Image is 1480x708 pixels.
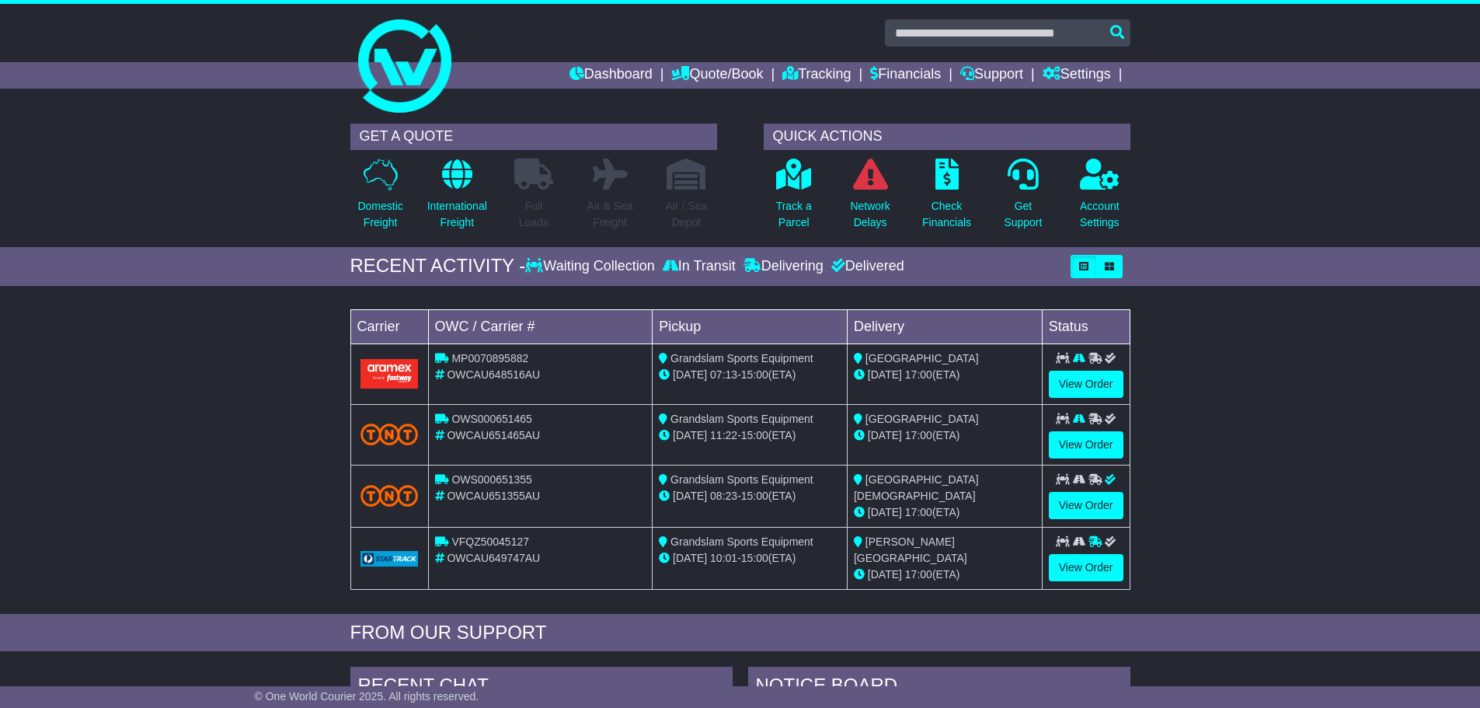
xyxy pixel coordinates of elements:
[741,368,768,381] span: 15:00
[255,690,479,703] span: © One World Courier 2025. All rights reserved.
[451,352,528,364] span: MP0070895882
[868,368,902,381] span: [DATE]
[525,258,658,275] div: Waiting Collection
[569,62,653,89] a: Dashboard
[1049,554,1123,581] a: View Order
[740,258,827,275] div: Delivering
[854,535,967,564] span: [PERSON_NAME][GEOGRAPHIC_DATA]
[671,62,763,89] a: Quote/Book
[868,568,902,581] span: [DATE]
[710,368,737,381] span: 07:13
[350,622,1130,644] div: FROM OUR SUPPORT
[710,490,737,502] span: 08:23
[847,309,1042,344] td: Delivery
[451,535,529,548] span: VFQZ50045127
[1042,309,1130,344] td: Status
[1080,198,1120,231] p: Account Settings
[670,473,813,486] span: Grandslam Sports Equipment
[673,552,707,564] span: [DATE]
[514,198,553,231] p: Full Loads
[960,62,1023,89] a: Support
[427,158,488,239] a: InternationalFreight
[775,158,813,239] a: Track aParcel
[350,255,526,277] div: RECENT ACTIVITY -
[741,490,768,502] span: 15:00
[360,424,419,445] img: TNT_Domestic.png
[447,552,540,564] span: OWCAU649747AU
[782,62,851,89] a: Tracking
[1003,158,1043,239] a: GetSupport
[447,429,540,441] span: OWCAU651465AU
[673,368,707,381] span: [DATE]
[427,198,487,231] p: International Freight
[447,368,540,381] span: OWCAU648516AU
[1079,158,1120,239] a: AccountSettings
[670,535,813,548] span: Grandslam Sports Equipment
[659,550,841,567] div: - (ETA)
[905,429,932,441] span: 17:00
[854,427,1036,444] div: (ETA)
[451,473,532,486] span: OWS000651355
[451,413,532,425] span: OWS000651465
[764,124,1130,150] div: QUICK ACTIONS
[741,552,768,564] span: 15:00
[865,413,979,425] span: [GEOGRAPHIC_DATA]
[710,552,737,564] span: 10:01
[357,158,403,239] a: DomesticFreight
[827,258,904,275] div: Delivered
[673,490,707,502] span: [DATE]
[447,490,540,502] span: OWCAU651355AU
[850,198,890,231] p: Network Delays
[360,551,419,567] img: GetCarrierServiceLogo
[1049,371,1123,398] a: View Order
[921,158,972,239] a: CheckFinancials
[776,198,812,231] p: Track a Parcel
[670,413,813,425] span: Grandslam Sports Equipment
[670,352,813,364] span: Grandslam Sports Equipment
[922,198,971,231] p: Check Financials
[868,429,902,441] span: [DATE]
[870,62,941,89] a: Financials
[360,359,419,388] img: Aramex.png
[350,124,717,150] div: GET A QUOTE
[741,429,768,441] span: 15:00
[360,485,419,506] img: TNT_Domestic.png
[905,368,932,381] span: 17:00
[1049,492,1123,519] a: View Order
[428,309,653,344] td: OWC / Carrier #
[854,473,979,502] span: [GEOGRAPHIC_DATA][DEMOGRAPHIC_DATA]
[1004,198,1042,231] p: Get Support
[710,429,737,441] span: 11:22
[666,198,708,231] p: Air / Sea Depot
[587,198,633,231] p: Air & Sea Freight
[659,367,841,383] div: - (ETA)
[854,504,1036,521] div: (ETA)
[659,258,740,275] div: In Transit
[659,488,841,504] div: - (ETA)
[357,198,402,231] p: Domestic Freight
[659,427,841,444] div: - (ETA)
[1043,62,1111,89] a: Settings
[673,429,707,441] span: [DATE]
[905,568,932,581] span: 17:00
[854,367,1036,383] div: (ETA)
[854,567,1036,583] div: (ETA)
[865,352,979,364] span: [GEOGRAPHIC_DATA]
[1049,431,1123,459] a: View Order
[350,309,428,344] td: Carrier
[905,506,932,518] span: 17:00
[849,158,890,239] a: NetworkDelays
[868,506,902,518] span: [DATE]
[653,309,848,344] td: Pickup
